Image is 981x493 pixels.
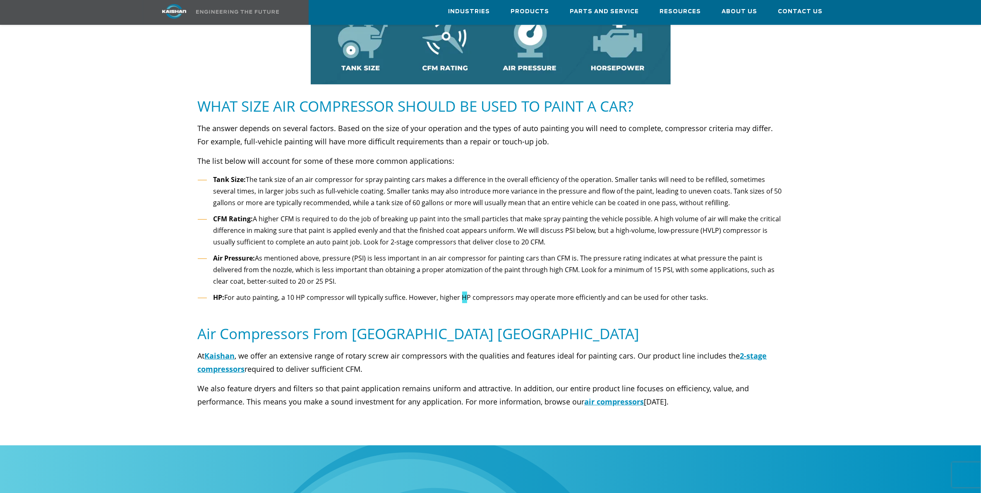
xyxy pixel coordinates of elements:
span: Products [511,7,549,17]
a: About Us [722,0,758,23]
a: Parts and Service [570,0,639,23]
a: Resources [660,0,701,23]
h5: Air Compressors From [GEOGRAPHIC_DATA] [GEOGRAPHIC_DATA] [198,324,784,343]
p: The list below will account for some of these more common applications: [198,154,784,168]
span: Industries [449,7,490,17]
li: For auto painting, a 10 HP compressor will typically suffice. However, higher HP compressors may ... [198,292,784,304]
span: Resources [660,7,701,17]
a: Kaishan [205,351,235,361]
li: A higher CFM is required to do the job of breaking up paint into the small particles that make sp... [198,213,784,248]
a: Contact Us [778,0,823,23]
span: About Us [722,7,758,17]
a: Products [511,0,549,23]
h5: What Size Air Compressor Should Be Used To Paint A Car? [198,97,784,115]
strong: CFM Rating: [213,214,253,223]
li: As mentioned above, pressure (PSI) is less important in an air compressor for painting cars than ... [198,252,784,287]
a: air compressors [585,397,644,407]
span: Contact Us [778,7,823,17]
img: Engineering the future [196,10,279,14]
p: At , we offer an extensive range of rotary screw air compressors with the qualities and features ... [198,349,784,376]
strong: Tank Size: [213,175,246,184]
a: Industries [449,0,490,23]
li: The tank size of an air compressor for spray painting cars makes a difference in the overall effi... [198,174,784,209]
strong: Air Pressure: [213,254,255,263]
strong: HP: [213,293,225,302]
p: The answer depends on several factors. Based on the size of your operation and the types of auto ... [198,122,784,148]
p: We also feature dryers and filters so that paint application remains uniform and attractive. In a... [198,382,784,408]
span: Parts and Service [570,7,639,17]
img: kaishan logo [143,4,205,19]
